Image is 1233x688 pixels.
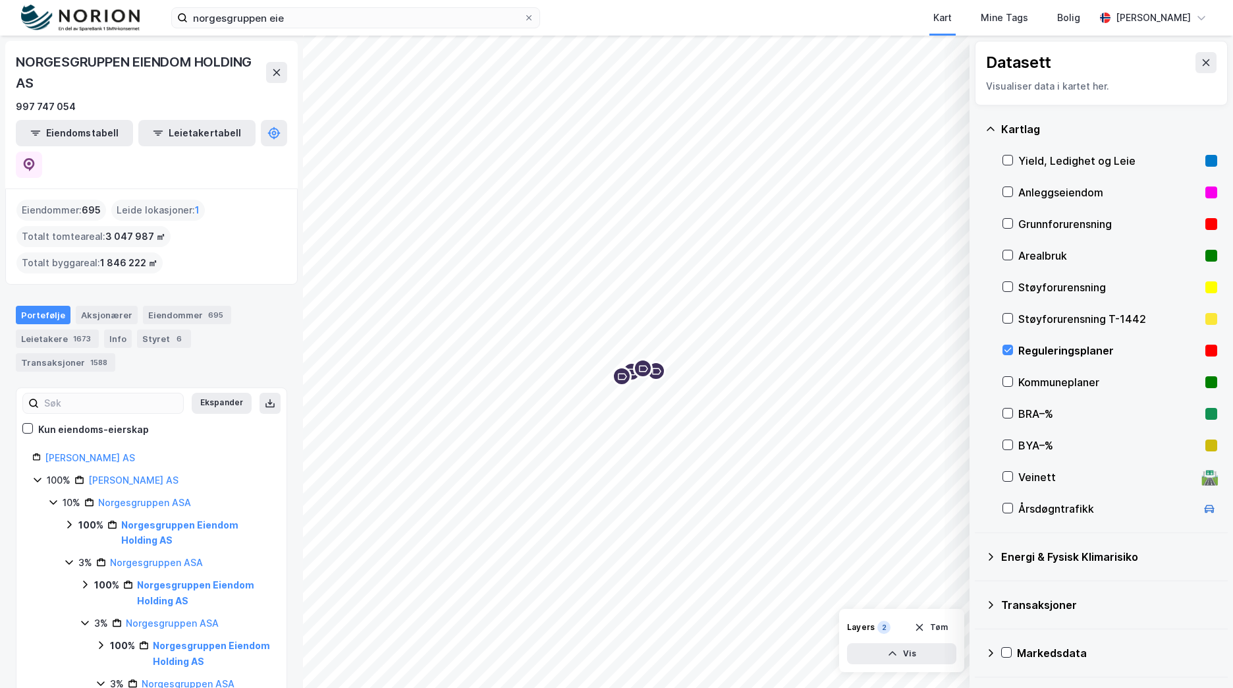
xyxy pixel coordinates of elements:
a: Norgesgruppen Eiendom Holding AS [137,579,254,606]
span: 3 047 987 ㎡ [105,229,165,244]
div: Kun eiendoms-eierskap [38,422,149,438]
div: [PERSON_NAME] [1116,10,1191,26]
div: Portefølje [16,306,70,324]
img: norion-logo.80e7a08dc31c2e691866.png [21,5,140,32]
div: Kommuneplaner [1018,374,1200,390]
div: Visualiser data i kartet her. [986,78,1217,94]
div: Datasett [986,52,1051,73]
div: 695 [205,308,226,322]
div: Anleggseiendom [1018,185,1200,200]
div: Yield, Ledighet og Leie [1018,153,1200,169]
div: Map marker [612,366,632,386]
div: Grunnforurensning [1018,216,1200,232]
div: Totalt byggareal : [16,252,163,273]
div: Bolig [1057,10,1080,26]
div: Reguleringsplaner [1018,343,1200,358]
a: Norgesgruppen ASA [126,617,219,629]
span: 1 [195,202,200,218]
div: Transaksjoner [16,353,115,372]
a: Norgesgruppen Eiendom Holding AS [153,640,270,667]
input: Søk på adresse, matrikkel, gårdeiere, leietakere eller personer [188,8,524,28]
div: Støyforurensning T-1442 [1018,311,1200,327]
input: Søk [39,393,183,413]
button: Vis [847,643,956,664]
div: 3% [94,616,108,631]
div: 3% [78,555,92,571]
div: Kontrollprogram for chat [1167,625,1233,688]
div: BRA–% [1018,406,1200,422]
div: 100% [94,577,119,593]
div: Map marker [622,362,642,382]
div: Layers [847,622,875,633]
div: 6 [173,332,186,345]
div: 997 747 054 [16,99,76,115]
div: Kart [933,10,952,26]
div: Aksjonærer [76,306,138,324]
span: 1 846 222 ㎡ [100,255,157,271]
div: 🛣️ [1201,469,1219,486]
div: 100% [110,638,135,654]
div: NORGESGRUPPEN EIENDOM HOLDING AS [16,51,266,94]
div: Map marker [633,358,653,378]
div: Veinett [1018,469,1196,485]
div: Styret [137,330,191,348]
a: [PERSON_NAME] AS [45,452,135,463]
div: Totalt tomteareal : [16,226,171,247]
div: Eiendommer [143,306,231,324]
div: Kartlag [1001,121,1217,137]
div: Mine Tags [981,10,1028,26]
div: Transaksjoner [1001,597,1217,613]
div: Leide lokasjoner : [111,200,205,221]
div: 100% [47,473,70,488]
div: Leietakere [16,330,99,348]
div: Map marker [646,361,666,381]
button: Eiendomstabell [16,120,133,146]
div: Eiendommer : [16,200,106,221]
div: BYA–% [1018,438,1200,453]
a: Norgesgruppen ASA [98,497,191,508]
span: 695 [82,202,101,218]
a: [PERSON_NAME] AS [88,474,178,486]
a: Norgesgruppen Eiendom Holding AS [121,519,238,546]
div: 1588 [88,356,110,369]
div: Støyforurensning [1018,279,1200,295]
div: 1673 [70,332,94,345]
div: 10% [63,495,80,511]
div: 100% [78,517,103,533]
iframe: Chat Widget [1167,625,1233,688]
div: Årsdøgntrafikk [1018,501,1196,517]
div: Markedsdata [1017,645,1217,661]
button: Ekspander [192,393,252,414]
div: Arealbruk [1018,248,1200,264]
div: 2 [877,621,890,634]
div: Info [104,330,132,348]
div: Energi & Fysisk Klimarisiko [1001,549,1217,565]
button: Leietakertabell [138,120,256,146]
button: Tøm [906,617,956,638]
a: Norgesgruppen ASA [110,557,203,568]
